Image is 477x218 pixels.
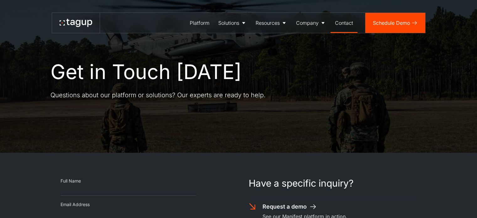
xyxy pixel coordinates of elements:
[190,19,209,27] div: Platform
[296,19,319,27] div: Company
[218,19,239,27] div: Solutions
[262,203,317,211] a: Request a demo
[251,13,292,33] a: Resources
[373,19,410,27] div: Schedule Demo
[61,201,196,208] div: Email Address
[214,13,251,33] a: Solutions
[331,13,358,33] a: Contact
[292,13,331,33] a: Company
[185,13,214,33] a: Platform
[50,91,266,99] p: Questions about our platform or solutions? Our experts are ready to help.
[256,19,280,27] div: Resources
[61,178,196,184] div: Full Name
[365,13,425,33] a: Schedule Demo
[335,19,353,27] div: Contact
[249,178,417,189] h1: Have a specific inquiry?
[50,61,241,83] h1: Get in Touch [DATE]
[262,203,307,211] div: Request a demo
